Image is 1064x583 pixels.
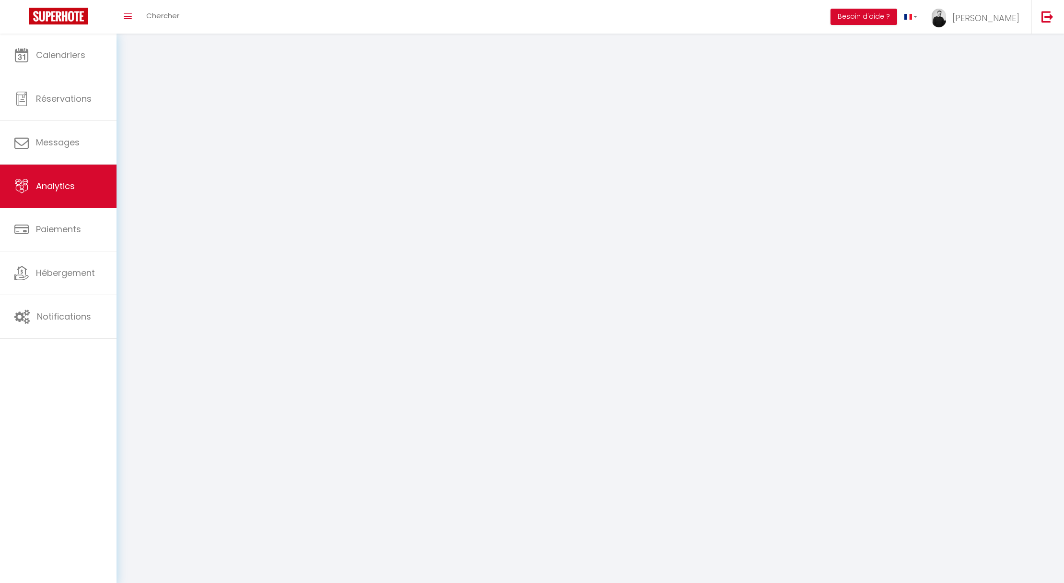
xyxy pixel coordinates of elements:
[952,12,1019,24] span: [PERSON_NAME]
[932,9,946,27] img: ...
[146,11,179,21] span: Chercher
[36,93,92,105] span: Réservations
[36,267,95,279] span: Hébergement
[29,8,88,24] img: Super Booking
[37,310,91,322] span: Notifications
[36,136,80,148] span: Messages
[36,223,81,235] span: Paiements
[36,49,85,61] span: Calendriers
[36,180,75,192] span: Analytics
[1041,11,1053,23] img: logout
[830,9,897,25] button: Besoin d'aide ?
